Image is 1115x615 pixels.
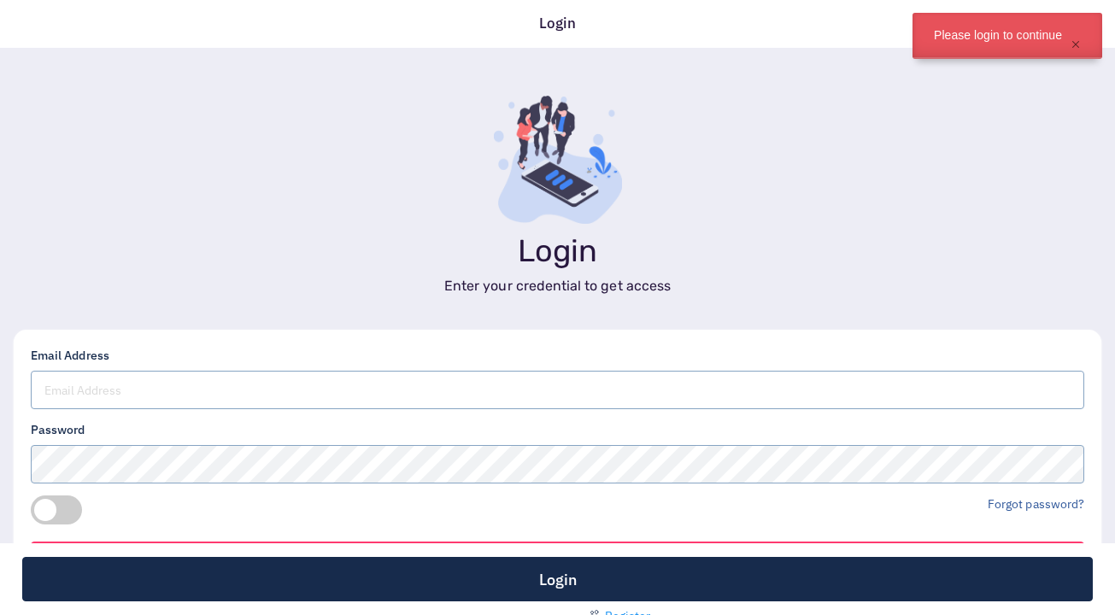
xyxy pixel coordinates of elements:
[31,371,1084,409] input: Email Address
[531,13,584,35] div: Login
[31,421,85,439] label: Password
[988,496,1084,512] a: Forgot password?
[22,557,1093,601] button: Login
[14,232,1101,269] h1: Login
[31,347,109,365] label: Email Address
[14,278,1101,294] h5: Enter your credential to get access
[934,28,1062,42] p: Please login to continue
[31,542,1084,586] a: Continue with your Gmail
